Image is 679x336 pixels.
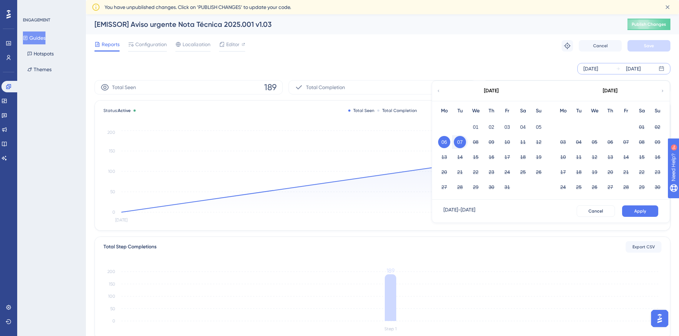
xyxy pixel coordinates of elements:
button: 11 [517,136,529,148]
iframe: UserGuiding AI Assistant Launcher [649,308,670,329]
button: 09 [651,136,664,148]
button: 22 [470,166,482,178]
div: [DATE] [603,87,617,95]
tspan: 150 [109,148,115,154]
button: 24 [501,166,513,178]
button: 19 [533,151,545,163]
button: 25 [517,166,529,178]
button: 14 [454,151,466,163]
span: Cancel [588,208,603,214]
button: 04 [517,121,529,133]
div: Su [650,107,665,115]
button: 04 [573,136,585,148]
button: 28 [454,181,466,193]
button: 03 [557,136,569,148]
button: Guides [23,31,45,44]
span: Editor [226,40,239,49]
button: 20 [604,166,616,178]
button: 06 [438,136,450,148]
button: 16 [485,151,498,163]
tspan: 50 [110,189,115,194]
button: Save [627,40,670,52]
span: Active [118,108,131,113]
button: 12 [588,151,601,163]
button: 08 [470,136,482,148]
span: Need Help? [17,2,45,10]
span: Total Completion [306,83,345,92]
button: 29 [636,181,648,193]
tspan: 0 [112,318,115,323]
button: Themes [23,63,56,76]
button: 28 [620,181,632,193]
button: 25 [573,181,585,193]
button: 13 [438,151,450,163]
button: 07 [454,136,466,148]
div: Total Step Completions [103,243,156,251]
button: Hotspots [23,47,58,60]
button: 30 [485,181,498,193]
button: 19 [588,166,601,178]
span: Reports [102,40,120,49]
span: Publish Changes [632,21,666,27]
button: 05 [588,136,601,148]
button: 31 [501,181,513,193]
div: Th [602,107,618,115]
button: 01 [470,121,482,133]
span: 189 [264,82,277,93]
button: 23 [485,166,498,178]
button: 14 [620,151,632,163]
div: [DATE] - [DATE] [443,205,475,217]
button: 27 [438,181,450,193]
button: 20 [438,166,450,178]
div: [EMISSOR] Aviso urgente Nota Técnica 2025.001 v1.03 [94,19,610,29]
span: Configuration [135,40,167,49]
button: 10 [557,151,569,163]
button: 21 [620,166,632,178]
div: [DATE] [626,64,641,73]
span: Total Seen [112,83,136,92]
button: 26 [533,166,545,178]
button: 26 [588,181,601,193]
span: Status: [103,108,131,113]
button: 17 [501,151,513,163]
span: Apply [634,208,646,214]
tspan: 100 [108,294,115,299]
button: 05 [533,121,545,133]
div: Mo [436,107,452,115]
div: Sa [515,107,531,115]
button: 02 [485,121,498,133]
span: Localization [183,40,210,49]
div: Su [531,107,547,115]
span: Export CSV [632,244,655,250]
button: 18 [517,151,529,163]
button: 24 [557,181,569,193]
div: We [587,107,602,115]
button: 16 [651,151,664,163]
span: You have unpublished changes. Click on ‘PUBLISH CHANGES’ to update your code. [105,3,291,11]
div: Fr [618,107,634,115]
div: 9+ [49,4,53,9]
button: 09 [485,136,498,148]
button: 07 [620,136,632,148]
button: 17 [557,166,569,178]
tspan: 189 [387,267,394,274]
div: Tu [452,107,468,115]
button: Cancel [577,205,615,217]
button: 01 [636,121,648,133]
div: Fr [499,107,515,115]
button: 13 [604,151,616,163]
tspan: 200 [107,130,115,135]
button: 15 [636,151,648,163]
div: Tu [571,107,587,115]
button: 08 [636,136,648,148]
button: 22 [636,166,648,178]
tspan: 100 [108,169,115,174]
div: [DATE] [484,87,499,95]
button: Apply [622,205,658,217]
div: We [468,107,484,115]
div: Th [484,107,499,115]
span: Save [644,43,654,49]
button: 06 [604,136,616,148]
div: Sa [634,107,650,115]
